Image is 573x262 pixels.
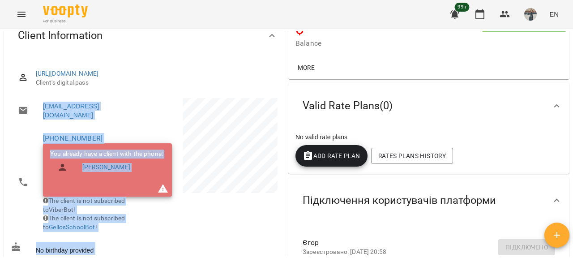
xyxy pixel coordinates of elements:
[43,4,88,17] img: Voopty Logo
[455,3,470,12] span: 99+
[294,131,564,143] div: No valid rate plans
[18,29,103,43] span: Client Information
[49,223,95,231] a: GeliosSchoolBot
[43,18,88,24] span: For Business
[303,248,541,257] p: Зареєстровано: [DATE] 20:58
[524,8,537,21] img: 1de154b3173ed78b8959c7a2fc753f2d.jpeg
[4,13,285,59] div: Client Information
[378,150,446,161] span: Rates Plans History
[303,150,360,161] span: Add Rate plan
[288,177,569,223] div: Підключення користувачів платформи
[295,145,368,167] button: Add Rate plan
[82,163,130,172] a: [PERSON_NAME]
[43,197,125,213] span: The client is not subscribed to ViberBot!
[43,215,125,231] span: The client is not subscribed to !
[9,240,144,257] div: No birthday provided
[303,99,393,113] span: Valid Rate Plans ( 0 )
[303,193,496,207] span: Підключення користувачів платформи
[11,4,32,25] button: Menu
[303,237,541,248] span: Єгор
[295,62,317,73] span: More
[549,9,559,19] span: EN
[292,60,321,76] button: More
[36,78,270,87] span: Client's digital pass
[50,150,163,180] ul: You already have a client with the phone:
[43,102,135,120] a: [EMAIL_ADDRESS][DOMAIN_NAME]
[295,38,482,49] span: Balance
[371,148,453,164] button: Rates Plans History
[43,134,103,142] a: [PHONE_NUMBER]
[546,6,562,22] button: EN
[36,70,99,77] a: [URL][DOMAIN_NAME]
[288,83,569,129] div: Valid Rate Plans(0)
